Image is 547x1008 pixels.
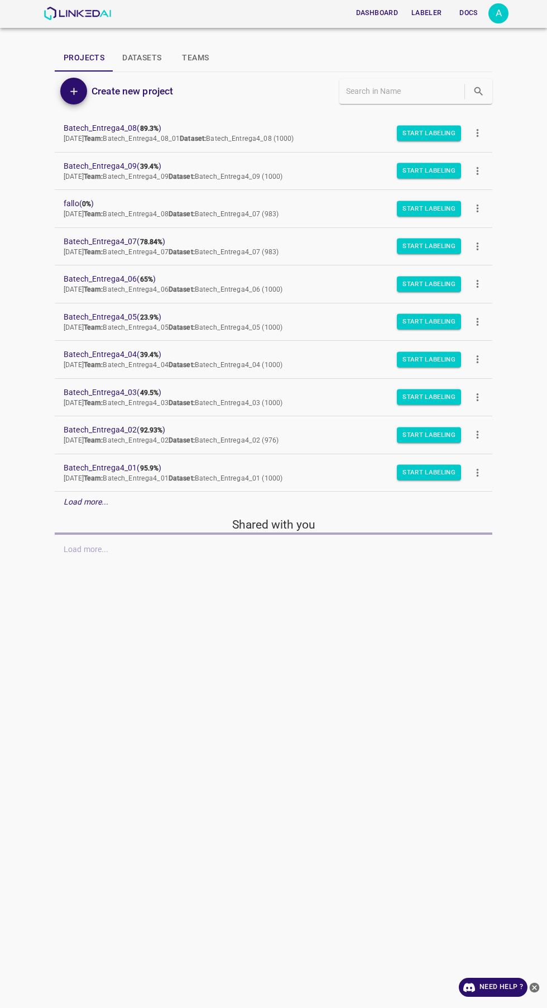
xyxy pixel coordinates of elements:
b: Team: [84,135,103,142]
button: Start Labeling [397,125,461,141]
span: [DATE] Batech_Entrega4_05 Batech_Entrega4_05 (1000) [64,324,282,331]
button: search [467,80,490,103]
button: more [465,121,490,146]
button: Start Labeling [397,163,461,179]
b: Dataset: [180,135,206,142]
b: Dataset: [169,399,195,407]
button: Start Labeling [397,351,461,367]
b: Dataset: [169,324,195,331]
b: Team: [84,173,103,180]
b: 92.93% [140,426,163,434]
b: Team: [84,248,103,256]
a: Batech_Entrega4_02(92.93%)[DATE]Team:Batech_Entrega4_02Dataset:Batech_Entrega4_02 (976) [55,416,492,454]
a: Labeler [405,2,448,25]
button: more [465,309,490,334]
a: Batech_Entrega4_09(39.4%)[DATE]Team:Batech_Entrega4_09Dataset:Batech_Entrega4_09 (1000) [55,153,492,190]
button: Dashboard [352,4,402,22]
b: Team: [84,361,103,369]
button: more [465,234,490,259]
h6: Create new project [92,83,173,99]
span: Batech_Entrega4_05 ( ) [64,311,466,323]
a: Batech_Entrega4_08(89.3%)[DATE]Team:Batech_Entrega4_08_01Dataset:Batech_Entrega4_08 (1000) [55,115,492,152]
span: [DATE] Batech_Entrega4_01 Batech_Entrega4_01 (1000) [64,474,282,482]
span: Batech_Entrega4_01 ( ) [64,462,466,474]
em: Load more... [64,497,109,506]
b: Team: [84,474,103,482]
b: Dataset: [169,361,195,369]
button: Start Labeling [397,389,461,405]
span: Batech_Entrega4_08 ( ) [64,122,466,134]
button: Add [60,78,87,104]
button: more [465,422,490,448]
button: Open settings [488,3,508,23]
b: Dataset: [169,474,195,482]
a: Docs [448,2,488,25]
button: more [465,158,490,183]
button: Start Labeling [397,276,461,292]
span: Batech_Entrega4_07 ( ) [64,236,466,248]
span: [DATE] Batech_Entrega4_08_01 Batech_Entrega4_08 (1000) [64,135,294,142]
img: LinkedAI [44,7,111,20]
span: [DATE] Batech_Entrega4_02 Batech_Entrega4_02 (976) [64,436,279,444]
b: Team: [84,286,103,293]
span: Batech_Entrega4_04 ( ) [64,349,466,360]
a: fallo(0%)[DATE]Team:Batech_Entrega4_08Dataset:Batech_Entrega4_07 (983) [55,190,492,227]
span: Batech_Entrega4_03 ( ) [64,387,466,398]
a: Need Help ? [459,978,527,997]
button: Start Labeling [397,465,461,481]
b: Team: [84,210,103,218]
button: more [465,347,490,372]
button: Start Labeling [397,239,461,254]
span: [DATE] Batech_Entrega4_06 Batech_Entrega4_06 (1000) [64,286,282,293]
h5: Shared with you [55,517,492,532]
b: 65% [140,275,153,283]
button: Start Labeling [397,427,461,443]
button: more [465,384,490,410]
a: Batech_Entrega4_04(39.4%)[DATE]Team:Batech_Entrega4_04Dataset:Batech_Entrega4_04 (1000) [55,341,492,378]
span: Batech_Entrega4_09 ( ) [64,160,466,172]
button: close-help [527,978,541,997]
span: [DATE] Batech_Entrega4_08 Batech_Entrega4_07 (983) [64,210,279,218]
a: Batech_Entrega4_06(65%)[DATE]Team:Batech_Entrega4_06Dataset:Batech_Entrega4_06 (1000) [55,265,492,303]
a: Batech_Entrega4_05(23.9%)[DATE]Team:Batech_Entrega4_05Dataset:Batech_Entrega4_05 (1000) [55,303,492,341]
button: Teams [170,45,220,72]
b: 78.84% [140,238,163,246]
b: 49.5% [140,389,159,397]
button: Labeler [407,4,446,22]
b: Dataset: [169,286,195,293]
span: Batech_Entrega4_06 ( ) [64,273,466,285]
button: Docs [450,4,486,22]
b: Dataset: [169,436,195,444]
span: [DATE] Batech_Entrega4_04 Batech_Entrega4_04 (1000) [64,361,282,369]
button: more [465,196,490,221]
span: [DATE] Batech_Entrega4_09 Batech_Entrega4_09 (1000) [64,173,282,180]
a: Dashboard [349,2,405,25]
button: Projects [55,45,113,72]
b: Team: [84,399,103,407]
button: more [465,460,490,485]
b: 39.4% [140,163,159,170]
a: Batech_Entrega4_01(95.9%)[DATE]Team:Batech_Entrega4_01Dataset:Batech_Entrega4_01 (1000) [55,454,492,492]
div: A [488,3,508,23]
a: Create new project [87,83,173,99]
span: [DATE] Batech_Entrega4_03 Batech_Entrega4_03 (1000) [64,399,282,407]
b: Dataset: [169,173,195,180]
b: 95.9% [140,464,159,472]
span: Batech_Entrega4_02 ( ) [64,424,466,436]
b: 0% [82,200,91,208]
b: 89.3% [140,125,159,132]
b: 39.4% [140,351,159,359]
a: Batech_Entrega4_03(49.5%)[DATE]Team:Batech_Entrega4_03Dataset:Batech_Entrega4_03 (1000) [55,379,492,416]
a: Batech_Entrega4_07(78.84%)[DATE]Team:Batech_Entrega4_07Dataset:Batech_Entrega4_07 (983) [55,228,492,265]
b: Dataset: [169,248,195,256]
b: Team: [84,436,103,444]
b: 23.9% [140,313,159,321]
button: Start Labeling [397,314,461,330]
b: Dataset: [169,210,195,218]
input: Search in Name [346,83,462,99]
span: [DATE] Batech_Entrega4_07 Batech_Entrega4_07 (983) [64,248,279,256]
button: more [465,272,490,297]
span: fallo ( ) [64,198,466,210]
div: Load more... [55,492,492,512]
